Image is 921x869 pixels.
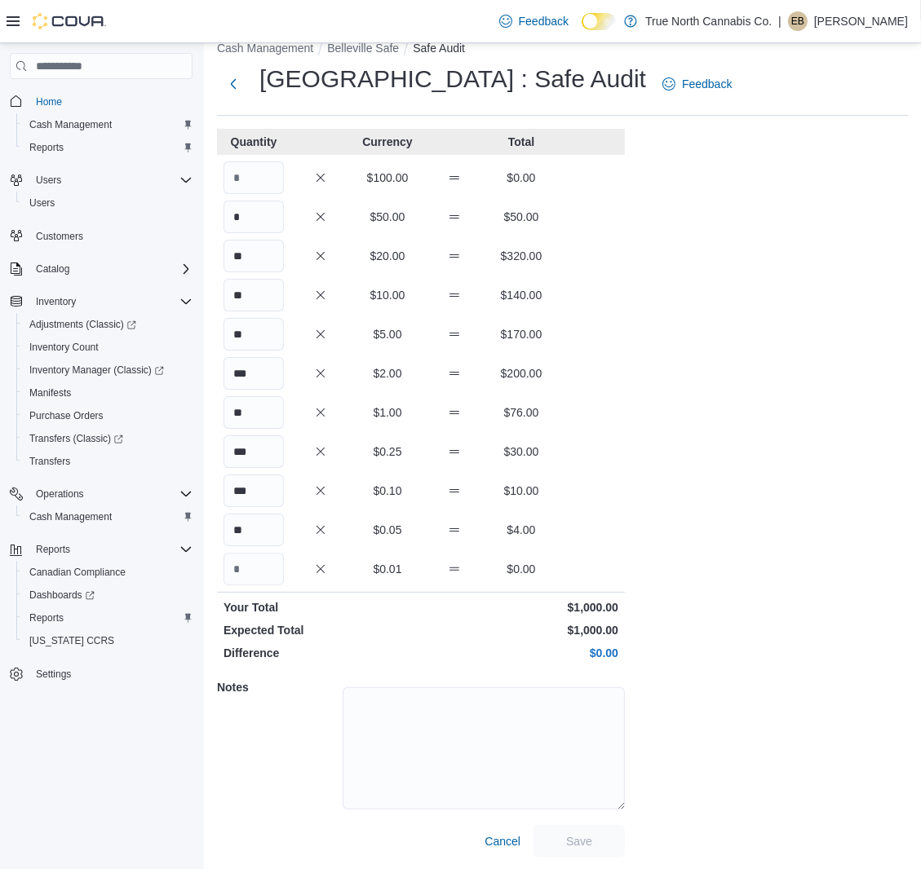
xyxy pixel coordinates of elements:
[29,141,64,154] span: Reports
[16,382,199,404] button: Manifests
[357,170,418,186] p: $100.00
[23,585,193,605] span: Dashboards
[29,227,90,246] a: Customers
[224,622,418,638] p: Expected Total
[224,161,284,194] input: Quantity
[224,201,284,233] input: Quantity
[29,566,126,579] span: Canadian Compliance
[16,359,199,382] a: Inventory Manager (Classic)
[493,5,575,37] a: Feedback
[36,174,61,187] span: Users
[357,443,418,460] p: $0.25
[3,538,199,561] button: Reports
[29,226,193,246] span: Customers
[23,406,193,426] span: Purchase Orders
[788,11,808,31] div: Elizabeth Brooks
[217,42,313,55] button: Cash Management
[3,89,199,112] button: Home
[36,230,83,243] span: Customers
[23,193,61,213] a: Users
[23,608,70,628] a: Reports
[357,404,418,421] p: $1.00
[491,287,551,303] p: $140.00
[224,474,284,507] input: Quantity
[23,562,193,582] span: Canadian Compliance
[16,427,199,450] a: Transfers (Classic)
[491,404,551,421] p: $76.00
[23,452,193,471] span: Transfers
[23,585,101,605] a: Dashboards
[23,115,118,135] a: Cash Management
[217,68,250,100] button: Next
[16,505,199,528] button: Cash Management
[327,42,399,55] button: Belleville Safe
[29,664,193,684] span: Settings
[491,443,551,460] p: $30.00
[23,608,193,628] span: Reports
[29,92,69,112] a: Home
[224,599,418,615] p: Your Total
[29,432,123,445] span: Transfers (Classic)
[357,522,418,538] p: $0.05
[491,522,551,538] p: $4.00
[357,561,418,577] p: $0.01
[357,248,418,264] p: $20.00
[357,326,418,342] p: $5.00
[357,483,418,499] p: $0.10
[29,540,77,559] button: Reports
[36,295,76,308] span: Inventory
[29,611,64,624] span: Reports
[16,336,199,359] button: Inventory Count
[582,13,616,30] input: Dark Mode
[485,833,520,849] span: Cancel
[36,543,70,556] span: Reports
[33,13,106,29] img: Cova
[29,292,82,311] button: Inventory
[29,170,193,190] span: Users
[29,318,136,331] span: Adjustments (Classic)
[424,599,618,615] p: $1,000.00
[224,357,284,390] input: Quantity
[224,134,284,150] p: Quantity
[656,68,738,100] a: Feedback
[224,279,284,311] input: Quantity
[23,507,118,527] a: Cash Management
[491,483,551,499] p: $10.00
[23,115,193,135] span: Cash Management
[259,63,646,95] h1: [GEOGRAPHIC_DATA] : Safe Audit
[224,396,284,429] input: Quantity
[29,170,68,190] button: Users
[16,192,199,214] button: Users
[23,360,193,380] span: Inventory Manager (Classic)
[3,224,199,248] button: Customers
[566,833,592,849] span: Save
[3,169,199,192] button: Users
[29,118,112,131] span: Cash Management
[224,514,284,546] input: Quantity
[682,76,732,92] span: Feedback
[29,540,193,559] span: Reports
[29,664,77,684] a: Settings
[29,484,91,504] button: Operations
[224,318,284,351] input: Quantity
[3,483,199,505] button: Operations
[23,406,110,426] a: Purchase Orders
[491,248,551,264] p: $320.00
[23,138,193,157] span: Reports
[478,825,527,858] button: Cancel
[29,292,193,311] span: Inventory
[29,341,99,354] span: Inventory Count
[36,95,62,108] span: Home
[36,487,84,501] span: Operations
[217,40,908,60] nav: An example of EuiBreadcrumbs
[413,42,465,55] button: Safe Audit
[224,435,284,468] input: Quantity
[36,262,69,276] span: Catalog
[23,631,121,651] a: [US_STATE] CCRS
[778,11,782,31] p: |
[29,90,193,111] span: Home
[29,196,55,210] span: Users
[491,134,551,150] p: Total
[16,584,199,607] a: Dashboards
[16,629,199,652] button: [US_STATE] CCRS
